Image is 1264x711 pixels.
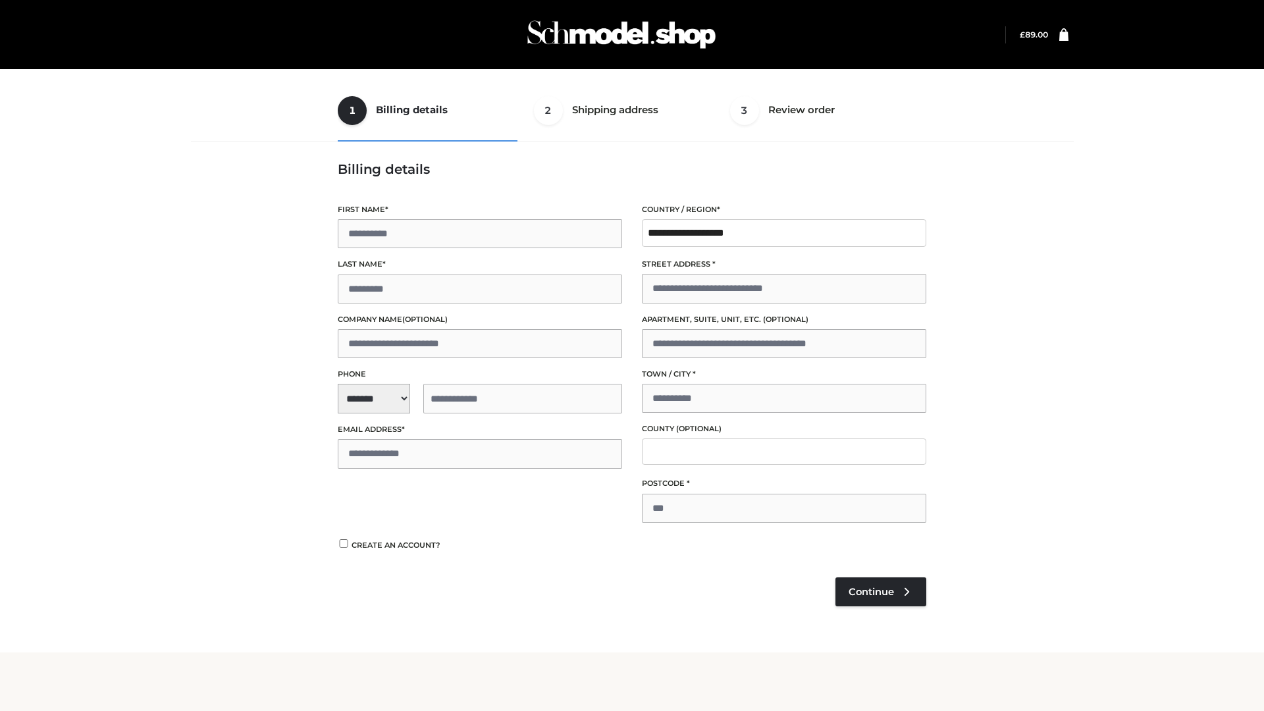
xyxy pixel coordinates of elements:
[402,315,448,324] span: (optional)
[763,315,808,324] span: (optional)
[1020,30,1048,39] a: £89.00
[835,577,926,606] a: Continue
[1020,30,1048,39] bdi: 89.00
[338,161,926,177] h3: Billing details
[849,586,894,598] span: Continue
[1020,30,1025,39] span: £
[338,539,350,548] input: Create an account?
[352,540,440,550] span: Create an account?
[642,258,926,271] label: Street address
[338,258,622,271] label: Last name
[642,368,926,381] label: Town / City
[338,368,622,381] label: Phone
[676,424,722,433] span: (optional)
[642,203,926,216] label: Country / Region
[523,9,720,61] img: Schmodel Admin 964
[338,203,622,216] label: First name
[338,313,622,326] label: Company name
[338,423,622,436] label: Email address
[642,423,926,435] label: County
[642,477,926,490] label: Postcode
[642,313,926,326] label: Apartment, suite, unit, etc.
